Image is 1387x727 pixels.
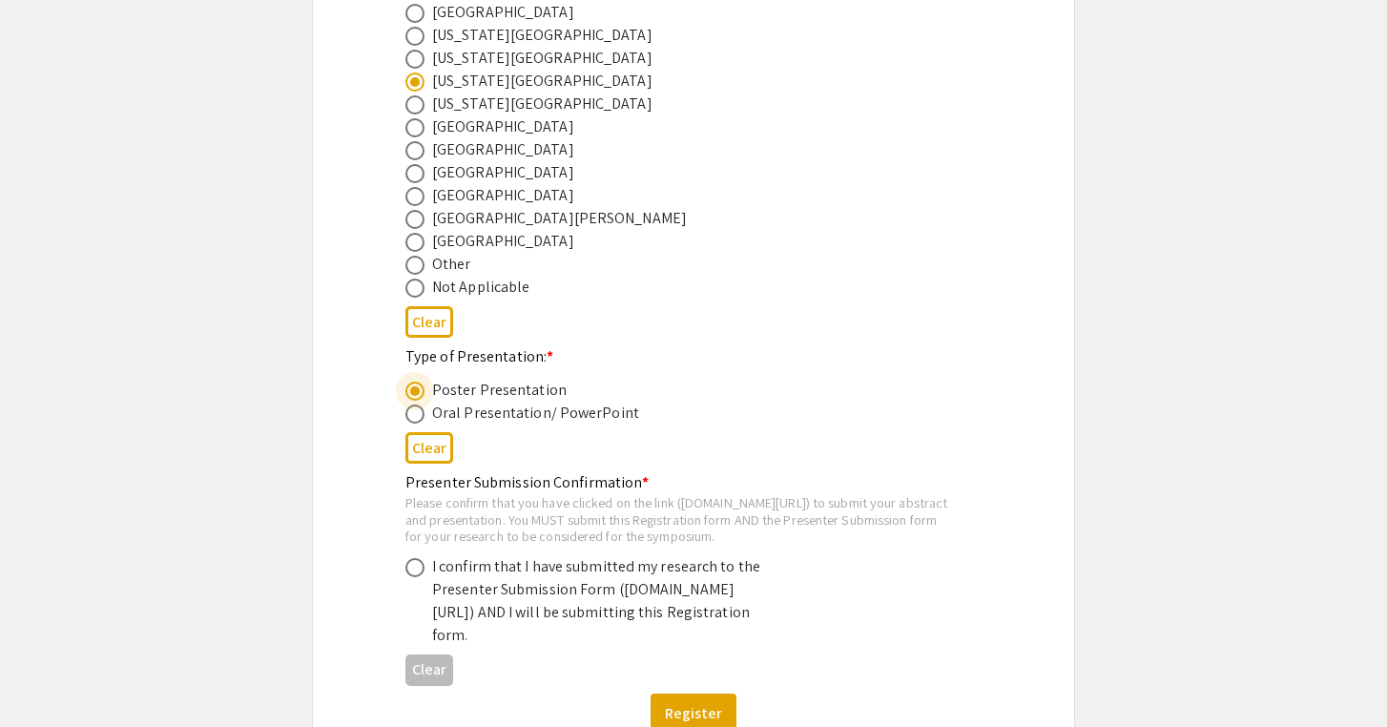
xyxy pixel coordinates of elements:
div: [GEOGRAPHIC_DATA] [432,1,574,24]
div: Not Applicable [432,276,529,299]
div: I confirm that I have submitted my research to the Presenter Submission Form ([DOMAIN_NAME][URL])... [432,555,766,647]
div: [US_STATE][GEOGRAPHIC_DATA] [432,24,652,47]
div: [GEOGRAPHIC_DATA] [432,115,574,138]
iframe: Chat [14,641,81,713]
mat-label: Type of Presentation: [405,346,553,366]
div: Other [432,253,471,276]
div: [GEOGRAPHIC_DATA][PERSON_NAME] [432,207,687,230]
mat-label: Presenter Submission Confirmation [405,472,649,492]
div: Please confirm that you have clicked on the link ([DOMAIN_NAME][URL]) to submit your abstract and... [405,494,951,545]
div: [GEOGRAPHIC_DATA] [432,161,574,184]
div: [US_STATE][GEOGRAPHIC_DATA] [432,93,652,115]
button: Clear [405,432,453,464]
div: [US_STATE][GEOGRAPHIC_DATA] [432,47,652,70]
button: Clear [405,306,453,338]
div: [GEOGRAPHIC_DATA] [432,184,574,207]
div: [US_STATE][GEOGRAPHIC_DATA] [432,70,652,93]
div: [GEOGRAPHIC_DATA] [432,138,574,161]
div: Oral Presentation/ PowerPoint [432,402,639,425]
div: [GEOGRAPHIC_DATA] [432,230,574,253]
div: Poster Presentation [432,379,567,402]
button: Clear [405,654,453,686]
